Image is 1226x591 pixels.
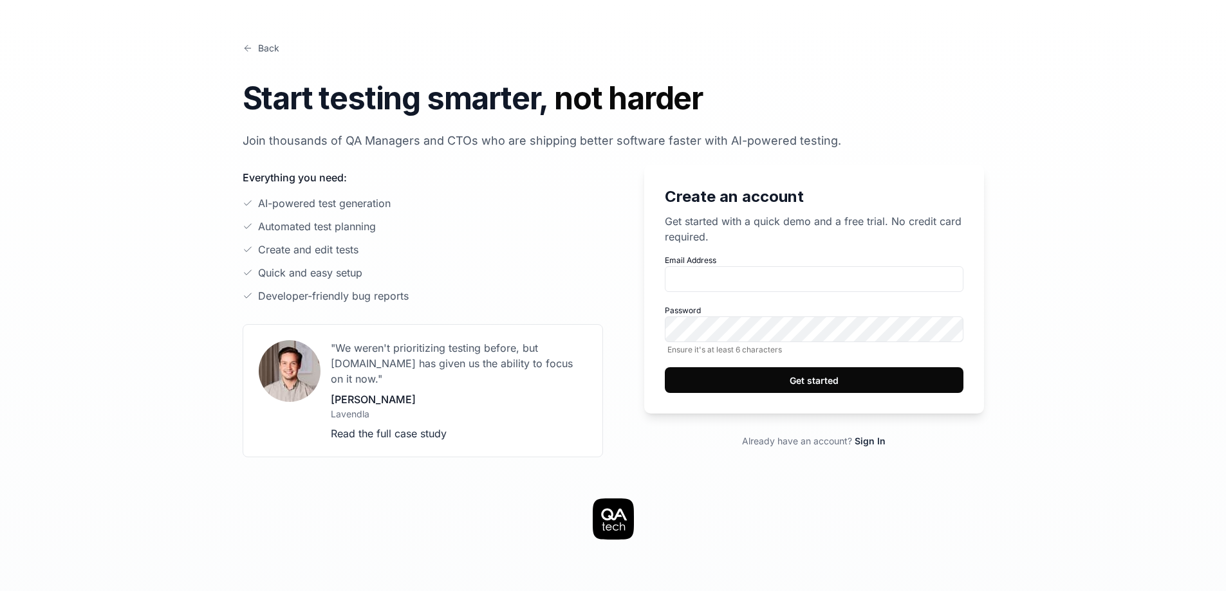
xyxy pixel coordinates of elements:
[665,185,963,208] h2: Create an account
[331,407,587,421] p: Lavendla
[665,214,963,244] p: Get started with a quick demo and a free trial. No credit card required.
[243,219,603,234] li: Automated test planning
[331,392,587,407] p: [PERSON_NAME]
[855,435,886,446] a: Sign In
[331,340,587,386] p: "We weren't prioritizing testing before, but [DOMAIN_NAME] has given us the ability to focus on i...
[243,132,984,149] p: Join thousands of QA Managers and CTOs who are shipping better software faster with AI-powered te...
[665,316,963,342] input: PasswordEnsure it's at least 6 characters
[665,305,963,354] label: Password
[243,41,279,55] a: Back
[665,367,963,393] button: Get started
[243,242,603,257] li: Create and edit tests
[665,255,963,292] label: Email Address
[665,266,963,292] input: Email Address
[644,434,984,448] p: Already have an account?
[259,340,320,402] img: User avatar
[243,75,984,122] h1: Start testing smarter,
[665,345,963,354] span: Ensure it's at least 6 characters
[331,427,447,440] a: Read the full case study
[243,265,603,280] li: Quick and easy setup
[243,288,603,304] li: Developer-friendly bug reports
[554,79,703,117] span: not harder
[243,170,603,185] p: Everything you need:
[243,195,603,211] li: AI-powered test generation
